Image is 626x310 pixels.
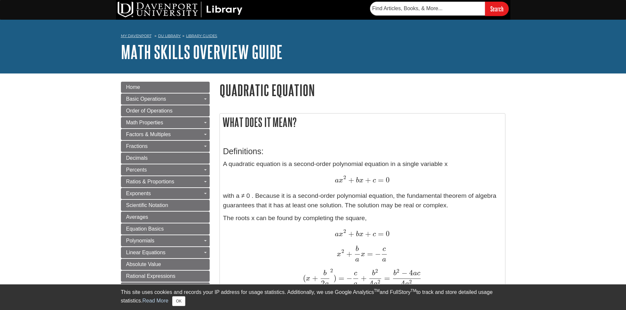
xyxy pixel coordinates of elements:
span: Fractions [126,143,148,149]
span: = [376,229,384,238]
span: Linear Equations [126,250,166,255]
a: Read More [142,298,168,303]
span: 2 [343,174,346,180]
button: Close [172,296,185,306]
a: Order of Operations [121,105,210,116]
span: c [383,245,386,253]
a: Factors & Multiples [121,129,210,140]
span: + [359,274,367,282]
a: Scientific Notation [121,200,210,211]
span: x [339,231,343,238]
span: + [363,229,371,238]
span: b [354,177,359,184]
h3: Definitions: [223,147,502,156]
input: Search [485,2,509,16]
span: ) [334,274,336,282]
a: DU Library [158,33,181,38]
a: Polynomials [121,235,210,246]
span: + [347,229,354,238]
span: a [335,231,339,238]
span: Factors & Multiples [126,132,171,137]
span: Order of Operations [126,108,173,114]
span: a [355,256,359,263]
span: Exponents [126,191,151,196]
div: This site uses cookies and records your IP address for usage statistics. Additionally, we use Goo... [121,288,505,306]
a: Percents [121,164,210,176]
span: a [374,280,378,287]
span: − [344,274,352,282]
h2: What does it mean? [220,114,505,131]
span: Polynomials [126,238,154,243]
a: Decimals [121,153,210,164]
input: Find Articles, Books, & More... [370,2,485,15]
span: x [359,177,363,184]
span: Percents [126,167,147,173]
span: x [339,177,343,184]
span: 2 [343,228,346,234]
a: Ratios & Proportions [121,176,210,187]
span: − [400,268,407,277]
span: = [382,274,390,282]
span: + [310,274,318,282]
a: Fractions [121,141,210,152]
span: Decimals [126,155,148,161]
a: Math Skills Overview Guide [121,42,283,62]
span: 2 [375,268,378,274]
span: x [361,251,365,258]
span: c [417,270,420,277]
span: a [382,256,386,263]
span: Absolute Value [126,261,161,267]
span: = [365,249,373,258]
a: Rational Expressions [121,271,210,282]
span: Basic Operations [126,96,166,102]
a: My Davenport [121,33,151,39]
span: Rational Expressions [126,273,175,279]
span: Scientific Notation [126,202,168,208]
span: + [345,249,352,258]
span: − [373,249,381,258]
span: c [371,231,376,238]
span: Home [126,84,140,90]
span: x [306,275,310,282]
img: DU Library [118,2,243,17]
span: b [323,270,327,277]
span: Averages [126,214,148,220]
span: Ratios & Proportions [126,179,174,184]
span: Math Properties [126,120,163,125]
span: b [393,270,397,277]
sup: TM [411,288,416,293]
span: a [413,270,417,277]
span: 0 [384,176,390,184]
span: 2 [409,279,412,285]
span: + [363,176,371,184]
span: = [376,176,384,184]
span: Equation Basics [126,226,164,232]
span: ( [303,274,306,282]
a: Exponents [121,188,210,199]
span: c [371,177,376,184]
span: c [354,270,357,277]
span: 2 [397,268,399,274]
sup: TM [374,288,380,293]
a: Math Properties [121,117,210,128]
span: b [372,270,375,277]
span: 2 [321,279,325,288]
a: Basic Operations [121,93,210,105]
span: a [335,177,339,184]
p: A quadratic equation is a second-order polynomial equation in a single variable x with a ≠ 0 . Be... [223,159,502,210]
span: = [336,274,344,282]
span: x [359,231,363,238]
span: x [337,251,341,258]
a: Absolute Value [121,259,210,270]
span: a [325,280,329,287]
span: b [354,231,359,238]
a: Averages [121,212,210,223]
form: Searches DU Library's articles, books, and more [370,2,509,16]
span: 4 [407,268,413,277]
span: 2 [330,267,333,274]
span: a [354,280,358,287]
span: 0 [384,229,390,238]
span: a [405,280,409,287]
span: + [347,176,354,184]
a: Roots & Radicals [121,282,210,294]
